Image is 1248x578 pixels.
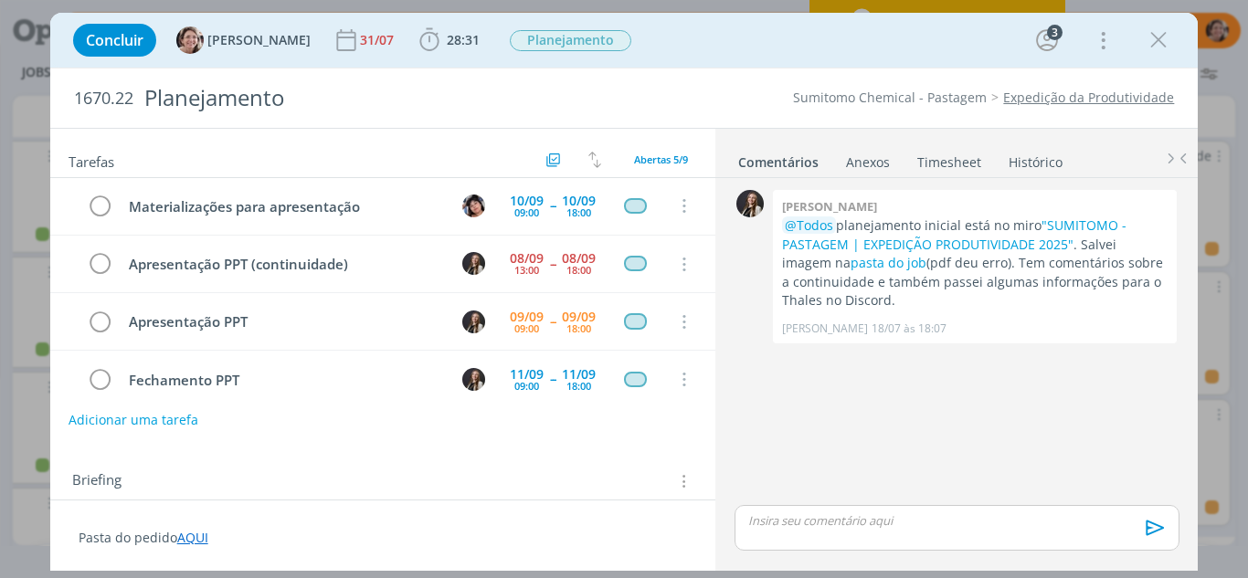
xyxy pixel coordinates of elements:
[514,265,539,275] div: 13:00
[510,310,544,323] div: 09/09
[460,365,487,393] button: L
[447,31,480,48] span: 28:31
[785,216,833,234] span: @Todos
[562,368,596,381] div: 11/09
[514,381,539,391] div: 09:00
[510,252,544,265] div: 08/09
[588,152,601,168] img: arrow-down-up.svg
[462,252,485,275] img: L
[207,34,311,47] span: [PERSON_NAME]
[550,373,555,385] span: --
[851,254,926,271] a: pasta do job
[86,33,143,47] span: Concluir
[782,321,868,337] p: [PERSON_NAME]
[460,250,487,278] button: L
[176,26,311,54] button: A[PERSON_NAME]
[510,194,544,207] div: 10/09
[509,29,632,52] button: Planejamento
[462,310,485,333] img: L
[176,26,204,54] img: A
[510,368,544,381] div: 11/09
[462,194,485,217] img: E
[566,265,591,275] div: 18:00
[793,89,987,106] a: Sumitomo Chemical - Pastagem
[79,529,688,547] p: Pasta do pedido
[73,24,156,57] button: Concluir
[460,308,487,335] button: L
[74,89,133,109] span: 1670.22
[50,13,1199,571] div: dialog
[1047,25,1063,40] div: 3
[462,368,485,391] img: L
[562,310,596,323] div: 09/09
[68,404,199,436] button: Adicionar uma tarefa
[550,199,555,212] span: --
[566,323,591,333] div: 18:00
[782,216,1168,310] p: planejamento inicial está no miro . Salvei imagem na (pdf deu erro). Tem comentários sobre a cont...
[137,76,708,121] div: Planejamento
[782,198,877,215] b: [PERSON_NAME]
[634,152,688,166] span: Abertas 5/9
[415,26,484,55] button: 28:31
[122,195,446,218] div: Materializações para apresentação
[460,192,487,219] button: E
[872,321,947,337] span: 18/07 às 18:07
[736,190,764,217] img: L
[1003,89,1174,106] a: Expedição da Produtividade
[72,469,122,493] span: Briefing
[562,194,596,207] div: 10/09
[69,149,114,171] span: Tarefas
[550,257,555,270] span: --
[122,369,446,392] div: Fechamento PPT
[122,310,446,333] div: Apresentação PPT
[1032,26,1062,55] button: 3
[566,207,591,217] div: 18:00
[122,253,446,276] div: Apresentação PPT (continuidade)
[737,145,820,172] a: Comentários
[360,34,397,47] div: 31/07
[562,252,596,265] div: 08/09
[510,30,631,51] span: Planejamento
[916,145,982,172] a: Timesheet
[1008,145,1063,172] a: Histórico
[177,529,208,546] a: AQUI
[550,315,555,328] span: --
[846,153,890,172] div: Anexos
[782,216,1126,252] a: "SUMITOMO - PASTAGEM | EXPEDIÇÃO PRODUTIVIDADE 2025"
[566,381,591,391] div: 18:00
[514,207,539,217] div: 09:00
[514,323,539,333] div: 09:00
